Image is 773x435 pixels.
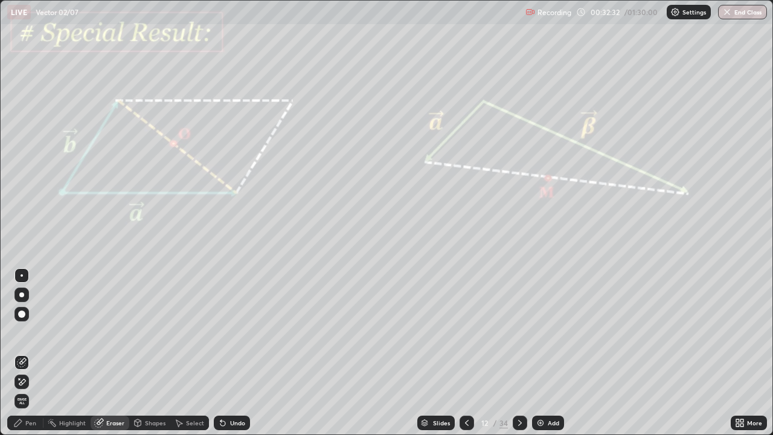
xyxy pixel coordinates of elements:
div: Eraser [106,420,124,426]
div: More [747,420,762,426]
img: add-slide-button [536,418,545,428]
div: Highlight [59,420,86,426]
p: Settings [682,9,706,15]
div: Shapes [145,420,165,426]
div: Pen [25,420,36,426]
div: Select [186,420,204,426]
div: 34 [499,417,508,428]
div: 12 [479,419,491,427]
div: Undo [230,420,245,426]
div: Add [548,420,559,426]
img: end-class-cross [722,7,732,17]
img: class-settings-icons [670,7,680,17]
img: recording.375f2c34.svg [525,7,535,17]
span: Erase all [15,398,28,405]
div: Slides [433,420,450,426]
button: End Class [718,5,767,19]
p: Recording [537,8,571,17]
div: / [493,419,497,427]
p: LIVE [11,7,27,17]
p: Vector 02/07 [36,7,79,17]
